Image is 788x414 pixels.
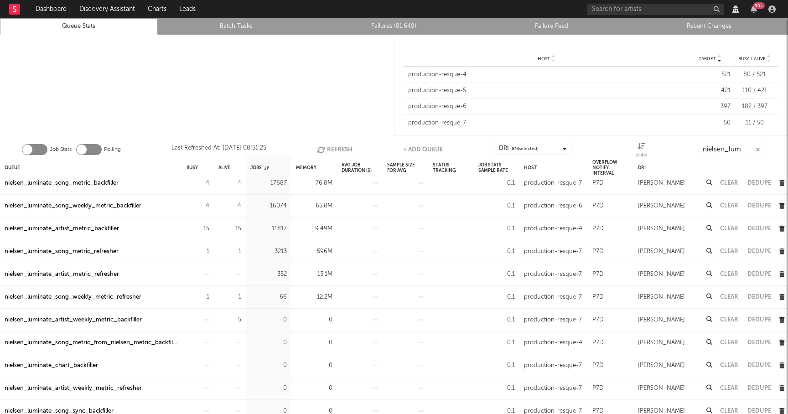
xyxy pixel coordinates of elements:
[478,337,515,348] div: 0.1
[638,383,685,394] div: [PERSON_NAME]
[218,315,241,326] div: 5
[50,144,72,155] label: Job Stats
[317,143,353,156] button: Refresh
[296,360,332,371] div: 0
[218,158,230,177] div: Alive
[638,246,685,257] div: [PERSON_NAME]
[720,385,738,391] button: Clear
[735,70,774,79] div: 80 / 521
[478,246,515,257] div: 0.1
[5,246,119,257] a: nielsen_luminate_song_metric_refresher
[592,360,604,371] div: P7D
[720,408,738,414] button: Clear
[478,360,515,371] div: 0.1
[747,294,771,300] button: Dedupe
[250,383,287,394] div: 0
[250,178,287,189] div: 17687
[250,337,287,348] div: 0
[171,143,266,156] div: Last Refreshed At: [DATE] 08:51:25
[638,292,685,303] div: [PERSON_NAME]
[5,269,119,280] a: nielsen_luminate_artist_metric_refresher
[478,315,515,326] div: 0.1
[478,201,515,212] div: 0.1
[592,246,604,257] div: P7D
[296,292,332,303] div: 12.2M
[5,21,153,32] a: Queue Stats
[720,203,738,209] button: Clear
[592,269,604,280] div: P7D
[699,56,716,62] span: Target
[187,246,209,257] div: 1
[250,269,287,280] div: 352
[638,158,646,177] div: DRI
[524,337,582,348] div: production-resque-4
[5,158,20,177] div: Queue
[720,340,738,346] button: Clear
[524,158,537,177] div: Host
[689,86,731,95] div: 421
[408,70,685,79] div: production-resque-4
[478,269,515,280] div: 0.1
[296,201,332,212] div: 65.8M
[478,158,515,177] div: Job Stats Sample Rate
[638,223,685,234] div: [PERSON_NAME]
[636,143,647,160] div: Jobs
[218,201,241,212] div: 4
[698,143,766,156] input: Search...
[720,362,738,368] button: Clear
[735,119,774,128] div: 11 / 50
[747,248,771,254] button: Dedupe
[187,201,209,212] div: 4
[735,86,774,95] div: 110 / 421
[163,21,311,32] a: Batch Tasks
[296,246,332,257] div: 596M
[735,102,774,111] div: 182 / 397
[218,178,241,189] div: 4
[187,292,209,303] div: 1
[592,383,604,394] div: P7D
[296,337,332,348] div: 0
[638,201,685,212] div: [PERSON_NAME]
[636,150,647,160] div: Jobs
[592,201,604,212] div: P7D
[524,178,582,189] div: production-resque-7
[524,360,582,371] div: production-resque-7
[747,226,771,232] button: Dedupe
[720,294,738,300] button: Clear
[524,246,582,257] div: production-resque-7
[250,158,269,177] div: Jobs
[524,269,582,280] div: production-resque-7
[524,292,582,303] div: production-resque-7
[5,178,119,189] a: nielsen_luminate_song_metric_backfiller
[250,201,287,212] div: 16074
[250,223,287,234] div: 11817
[478,21,626,32] a: Failure Feed
[342,158,378,177] div: Avg Job Duration (s)
[747,317,771,323] button: Dedupe
[5,383,142,394] a: nielsen_luminate_artist_weekly_metric_refresher
[689,102,731,111] div: 397
[747,180,771,186] button: Dedupe
[320,21,468,32] a: Failures (81,649)
[5,223,119,234] a: nielsen_luminate_artist_metric_backfiller
[592,337,604,348] div: P7D
[478,292,515,303] div: 0.1
[387,158,424,177] div: Sample Size For Avg
[747,340,771,346] button: Dedupe
[478,223,515,234] div: 0.1
[524,223,582,234] div: production-resque-4
[524,201,582,212] div: production-resque-6
[747,203,771,209] button: Dedupe
[296,178,332,189] div: 76.8M
[187,178,209,189] div: 4
[5,315,142,326] a: nielsen_luminate_artist_weekly_metric_backfiller
[250,246,287,257] div: 3213
[408,86,685,95] div: production-resque-5
[5,360,98,371] a: nielsen_luminate_chart_backfiller
[638,360,685,371] div: [PERSON_NAME]
[638,269,685,280] div: [PERSON_NAME]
